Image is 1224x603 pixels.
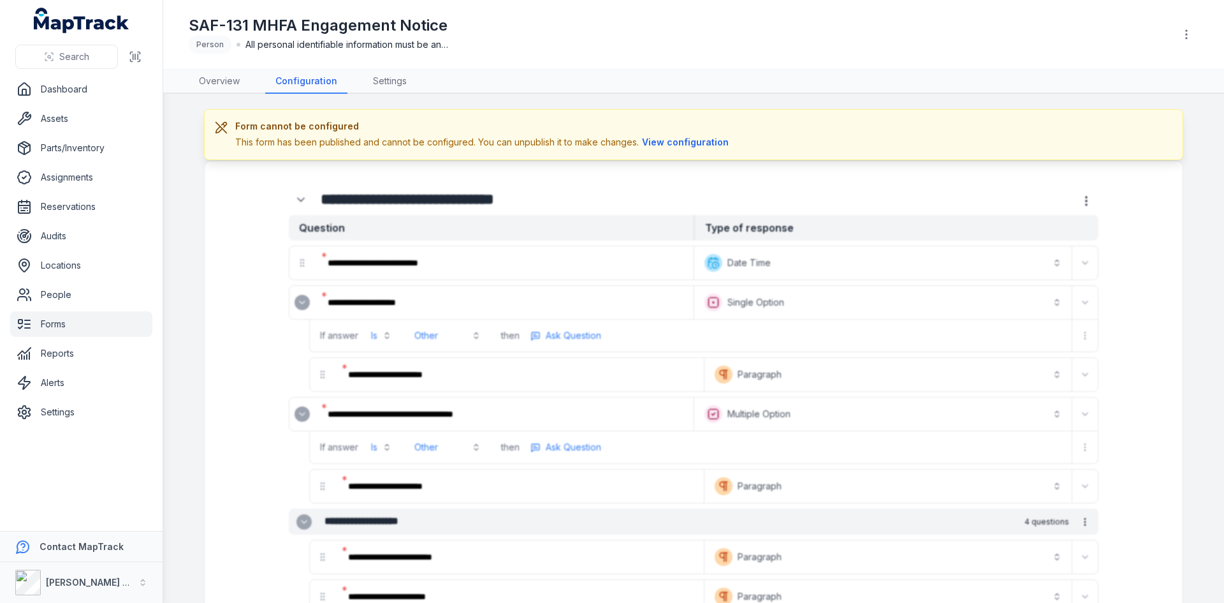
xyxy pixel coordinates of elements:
[189,36,231,54] div: Person
[59,50,89,63] span: Search
[10,282,152,308] a: People
[189,15,449,36] h1: SAF-131 MHFA Engagement Notice
[10,165,152,190] a: Assignments
[10,311,152,337] a: Forms
[10,194,152,220] a: Reservations
[40,541,124,552] strong: Contact MapTrack
[189,70,250,94] a: Overview
[10,135,152,161] a: Parts/Inventory
[10,223,152,249] a: Audits
[10,370,152,396] a: Alerts
[10,399,152,425] a: Settings
[235,135,732,149] div: This form has been published and cannot be configured. You can unpublish it to make changes.
[10,341,152,366] a: Reports
[46,577,150,588] strong: [PERSON_NAME] Group
[34,8,129,33] a: MapTrack
[10,77,152,102] a: Dashboard
[245,38,449,51] span: All personal identifiable information must be anonymised. This form is for internal statistical t...
[363,70,417,94] a: Settings
[10,106,152,131] a: Assets
[265,70,347,94] a: Configuration
[15,45,118,69] button: Search
[235,120,732,133] h3: Form cannot be configured
[639,135,732,149] button: View configuration
[10,253,152,278] a: Locations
